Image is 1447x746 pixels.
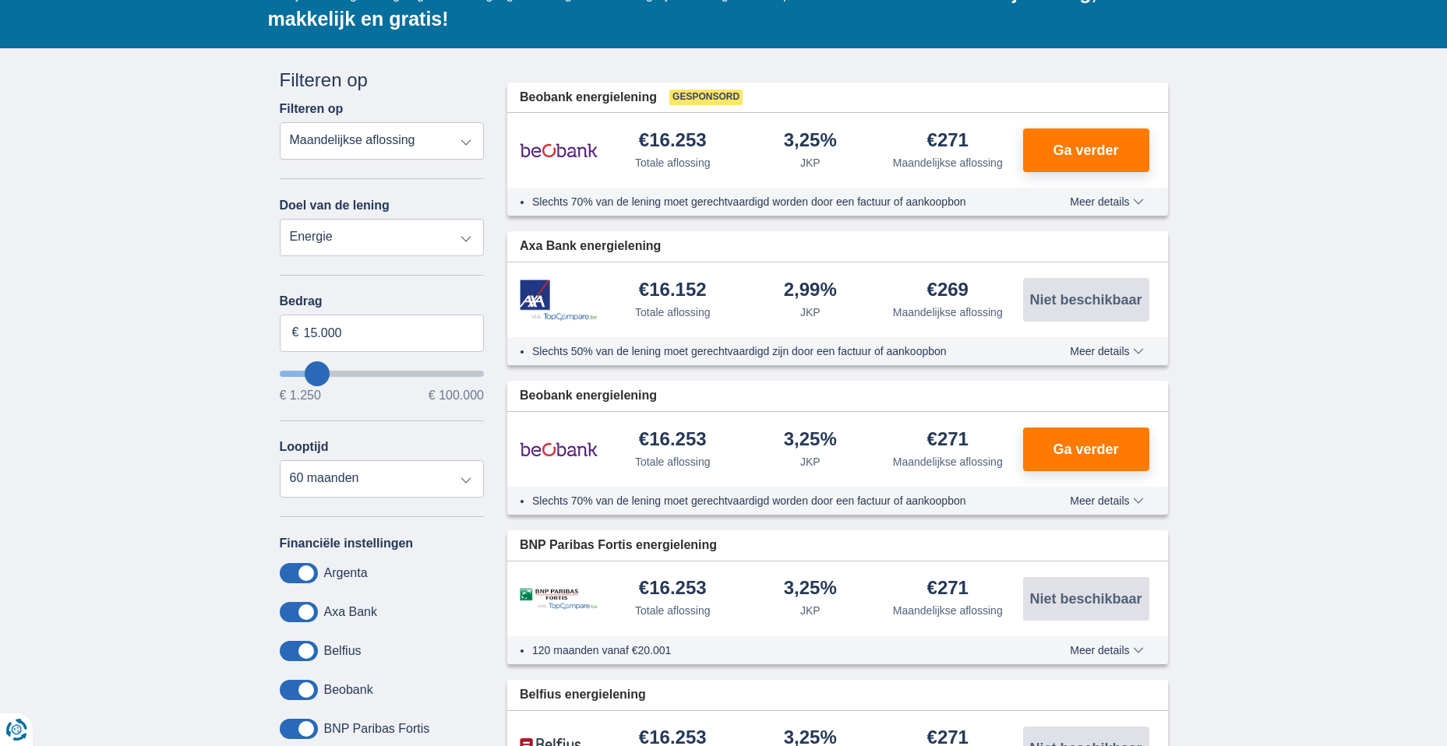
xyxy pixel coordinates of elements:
label: Argenta [324,566,368,580]
span: Beobank energielening [520,89,657,107]
div: Totale aflossing [635,155,711,171]
div: €271 [927,430,969,451]
button: Niet beschikbaar [1023,278,1149,322]
div: Maandelijkse aflossing [893,304,1003,320]
img: product.pl.alt Axa Bank [520,280,598,321]
label: Belfius [324,644,362,658]
button: Meer details [1058,644,1155,656]
div: Totale aflossing [635,603,711,618]
li: Slechts 70% van de lening moet gerechtvaardigd worden door een factuur of aankoopbon [532,194,1013,209]
div: 3,25% [784,579,837,600]
button: Meer details [1058,195,1155,208]
div: Maandelijkse aflossing [893,155,1003,171]
span: Ga verder [1053,143,1118,157]
img: product.pl.alt Beobank [520,131,598,170]
span: Belfius energielening [520,686,646,704]
div: €16.152 [639,280,707,301]
label: Looptijd [280,440,329,454]
div: Totale aflossing [635,454,711,470]
label: Filteren op [280,102,344,116]
div: €269 [927,280,969,301]
span: € 1.250 [280,389,321,402]
span: Ga verder [1053,442,1118,456]
span: Beobank energielening [520,387,657,405]
div: €271 [927,579,969,600]
span: Niet beschikbaar [1029,592,1142,606]
div: €16.253 [639,430,707,451]
label: Bedrag [280,294,485,308]
span: Meer details [1070,346,1143,357]
button: Ga verder [1023,428,1149,471]
div: 2,99% [784,280,837,301]
img: product.pl.alt Beobank [520,430,598,469]
span: Meer details [1070,645,1143,656]
label: Axa Bank [324,605,377,619]
button: Ga verder [1023,128,1149,172]
li: Slechts 70% van de lening moet gerechtvaardigd worden door een factuur of aankoopbon [532,493,1013,508]
div: Maandelijkse aflossing [893,603,1003,618]
label: BNP Paribas Fortis [324,722,430,736]
span: Niet beschikbaar [1029,293,1142,307]
div: €16.253 [639,579,707,600]
label: Doel van de lening [280,199,390,213]
span: Meer details [1070,196,1143,207]
div: 3,25% [784,430,837,451]
div: JKP [800,304,821,320]
div: JKP [800,603,821,618]
div: JKP [800,454,821,470]
span: € 100.000 [429,389,484,402]
div: €16.253 [639,131,707,152]
button: Niet beschikbaar [1023,577,1149,621]
span: € [292,324,299,342]
img: product.pl.alt BNP Paribas Fortis [520,588,598,611]
li: 120 maanden vanaf €20.001 [532,642,1013,658]
label: Financiële instellingen [280,537,414,551]
button: Meer details [1058,494,1155,507]
div: 3,25% [784,131,837,152]
span: Axa Bank energielening [520,238,661,255]
span: BNP Paribas Fortis energielening [520,537,717,554]
span: Meer details [1070,495,1143,506]
div: €271 [927,131,969,152]
div: JKP [800,155,821,171]
button: Meer details [1058,345,1155,357]
div: Totale aflossing [635,304,711,320]
li: Slechts 50% van de lening moet gerechtvaardigd zijn door een factuur of aankoopbon [532,343,1013,359]
input: wantToBorrow [280,371,485,377]
label: Beobank [324,683,373,697]
span: Gesponsord [669,90,743,105]
div: Maandelijkse aflossing [893,454,1003,470]
div: Filteren op [280,67,485,93]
